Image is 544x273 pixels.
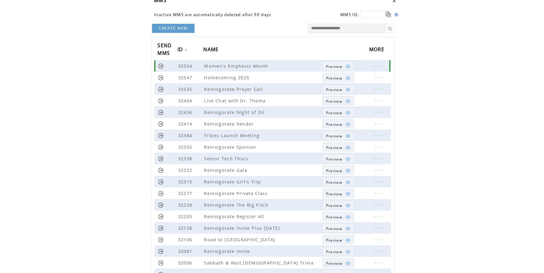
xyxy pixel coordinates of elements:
[322,200,354,209] a: Preview
[178,213,194,219] span: 32205
[322,177,354,186] a: Preview
[326,76,342,81] span: Show MMS preview
[326,157,342,162] span: Show MMS preview
[326,203,342,208] span: Show MMS preview
[326,133,342,139] span: Show MMS preview
[204,144,258,150] span: Reinvigorate Sponsor
[393,13,398,16] img: help.gif
[178,97,194,104] span: 32464
[177,44,185,56] span: ID
[345,75,351,81] img: eye.png
[326,99,342,104] span: Show MMS preview
[322,96,354,105] a: Preview
[322,119,354,128] a: Preview
[322,246,354,256] a: Preview
[345,237,351,243] img: eye.png
[345,133,351,139] img: eye.png
[178,121,194,127] span: 32414
[204,213,266,219] span: Reinvigorate Register All
[178,155,194,161] span: 32338
[157,41,172,59] span: SEND MMS
[326,261,342,266] span: Show MMS preview
[322,61,354,70] a: Preview
[326,191,342,197] span: Show MMS preview
[322,142,354,151] a: Preview
[322,258,354,267] a: Preview
[178,74,194,80] span: 32547
[204,74,251,80] span: Homecoming 2025
[369,44,386,56] span: MORE
[204,132,261,138] span: Tribes Launch Meeting
[322,84,354,94] a: Preview
[203,44,220,56] span: NAME
[345,203,351,208] img: eye.png
[345,226,351,231] img: eye.png
[204,97,267,104] span: Live Chat with Dr. Thema
[178,167,194,173] span: 32322
[177,44,189,55] a: ID↓
[322,189,354,198] a: Preview
[203,44,222,55] a: NAME
[204,63,270,69] span: Women's Emphasis Month
[204,86,264,92] span: Reinvigorate Prayer Call
[204,236,277,243] span: Road to [GEOGRAPHIC_DATA]
[326,168,342,173] span: Show MMS preview
[322,131,354,140] a: Preview
[322,235,354,244] a: Preview
[204,179,262,185] span: Reinvigorate Girl's Trip
[326,226,342,231] span: Show MMS preview
[178,248,194,254] span: 32081
[345,110,351,115] img: eye.png
[154,12,271,17] span: Inactive MMS are automatically deleted after 90 days
[178,63,194,69] span: 32554
[204,248,251,254] span: Reinvigorate Invite
[326,87,342,92] span: Show MMS preview
[345,168,351,173] img: eye.png
[345,156,351,162] img: eye.png
[345,64,351,69] img: eye.png
[178,236,194,243] span: 32106
[326,110,342,115] span: Show MMS preview
[204,225,281,231] span: Reinvigorate Invite Plus [DATE]
[178,132,194,138] span: 32384
[345,145,351,150] img: eye.png
[345,214,351,220] img: eye.png
[152,24,195,33] a: CREATE NEW
[178,86,194,92] span: 32535
[345,191,351,197] img: eye.png
[345,98,351,104] img: eye.png
[322,165,354,175] a: Preview
[322,223,354,232] a: Preview
[345,87,351,92] img: eye.png
[326,238,342,243] span: Show MMS preview
[326,214,342,220] span: Show MMS preview
[326,145,342,150] span: Show MMS preview
[178,190,194,196] span: 32277
[322,73,354,82] a: Preview
[178,260,194,266] span: 32006
[178,144,194,150] span: 32355
[204,202,270,208] span: Reinvigorate The Big Pitch
[326,64,342,69] span: Show MMS preview
[345,249,351,254] img: eye.png
[178,202,194,208] span: 32228
[204,109,266,115] span: Reinvigorate Night of Oil
[322,154,354,163] a: Preview
[322,212,354,221] a: Preview
[204,260,315,266] span: Sabbath & Rest [DEMOGRAPHIC_DATA] Trivia
[204,190,269,196] span: Reinvigorate Private Class
[178,109,194,115] span: 32436
[345,261,351,266] img: eye.png
[204,155,250,161] span: Senior Tech Thurs
[326,180,342,185] span: Show MMS preview
[204,121,255,127] span: Reinvigorate Vendor
[326,249,342,254] span: Show MMS preview
[178,225,194,231] span: 32128
[340,12,359,17] span: MMS ID:
[322,108,354,117] a: Preview
[345,179,351,185] img: eye.png
[345,122,351,127] img: eye.png
[178,179,194,185] span: 32315
[204,167,249,173] span: Reinvigorate Gala
[326,122,342,127] span: Show MMS preview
